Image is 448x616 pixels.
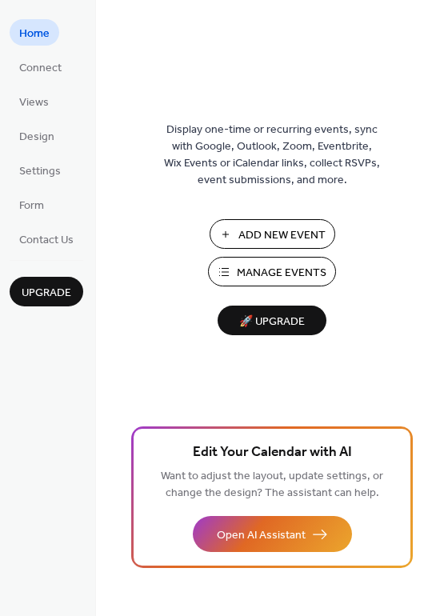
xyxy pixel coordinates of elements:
[10,19,59,46] a: Home
[19,198,44,214] span: Form
[22,285,71,302] span: Upgrade
[161,466,383,504] span: Want to adjust the layout, update settings, or change the design? The assistant can help.
[10,54,71,80] a: Connect
[10,157,70,183] a: Settings
[193,442,352,464] span: Edit Your Calendar with AI
[217,527,306,544] span: Open AI Assistant
[19,232,74,249] span: Contact Us
[238,227,326,244] span: Add New Event
[10,88,58,114] a: Views
[10,191,54,218] a: Form
[218,306,326,335] button: 🚀 Upgrade
[237,265,326,282] span: Manage Events
[19,129,54,146] span: Design
[208,257,336,286] button: Manage Events
[210,219,335,249] button: Add New Event
[193,516,352,552] button: Open AI Assistant
[10,226,83,252] a: Contact Us
[19,163,61,180] span: Settings
[19,94,49,111] span: Views
[10,277,83,306] button: Upgrade
[164,122,380,189] span: Display one-time or recurring events, sync with Google, Outlook, Zoom, Eventbrite, Wix Events or ...
[10,122,64,149] a: Design
[227,311,317,333] span: 🚀 Upgrade
[19,26,50,42] span: Home
[19,60,62,77] span: Connect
